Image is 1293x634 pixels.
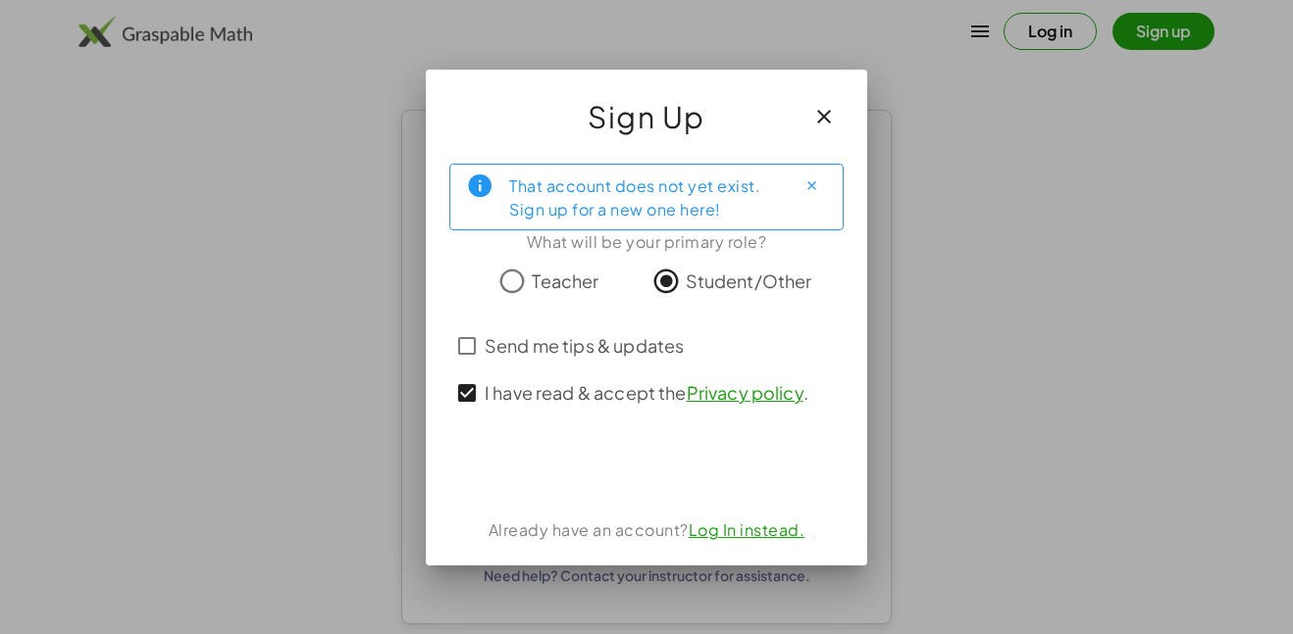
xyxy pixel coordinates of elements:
div: Already have an account? [449,518,844,542]
span: Send me tips & updates [485,332,684,359]
a: Privacy policy [687,381,803,404]
span: Sign Up [588,93,705,140]
span: I have read & accept the . [485,379,808,406]
span: Teacher [532,268,598,294]
iframe: Sign in with Google Button [539,446,754,489]
span: Student/Other [686,268,812,294]
a: Log In instead. [689,519,805,540]
div: That account does not yet exist. Sign up for a new one here! [509,172,780,221]
div: What will be your primary role? [449,230,844,254]
button: Close [796,171,827,202]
